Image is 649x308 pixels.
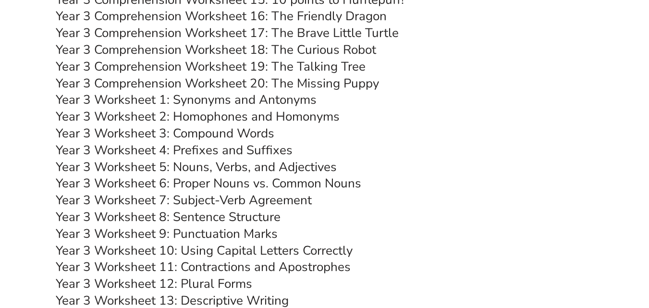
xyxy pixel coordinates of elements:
a: Year 3 Comprehension Worksheet 19: The Talking Tree [56,58,366,75]
a: Year 3 Comprehension Worksheet 16: The Friendly Dragon [56,8,387,25]
a: Year 3 Worksheet 1: Synonyms and Antonyms [56,91,317,108]
a: Year 3 Worksheet 6: Proper Nouns vs. Common Nouns [56,175,361,192]
a: Year 3 Worksheet 9: Punctuation Marks [56,225,278,242]
a: Year 3 Worksheet 4: Prefixes and Suffixes [56,142,293,159]
a: Year 3 Worksheet 2: Homophones and Homonyms [56,108,340,125]
a: Year 3 Worksheet 12: Plural Forms [56,275,252,292]
a: Year 3 Worksheet 10: Using Capital Letters Correctly [56,242,353,259]
a: Year 3 Comprehension Worksheet 17: The Brave Little Turtle [56,25,399,41]
a: Year 3 Worksheet 5: Nouns, Verbs, and Adjectives [56,159,337,175]
a: Year 3 Comprehension Worksheet 18: The Curious Robot [56,41,376,58]
a: Year 3 Worksheet 8: Sentence Structure [56,209,281,225]
a: Year 3 Worksheet 3: Compound Words [56,125,274,142]
a: Year 3 Worksheet 11: Contractions and Apostrophes [56,259,351,275]
a: Year 3 Worksheet 7: Subject-Verb Agreement [56,192,312,209]
iframe: Chat Widget [489,199,649,308]
a: Year 3 Comprehension Worksheet 20: The Missing Puppy [56,75,379,92]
